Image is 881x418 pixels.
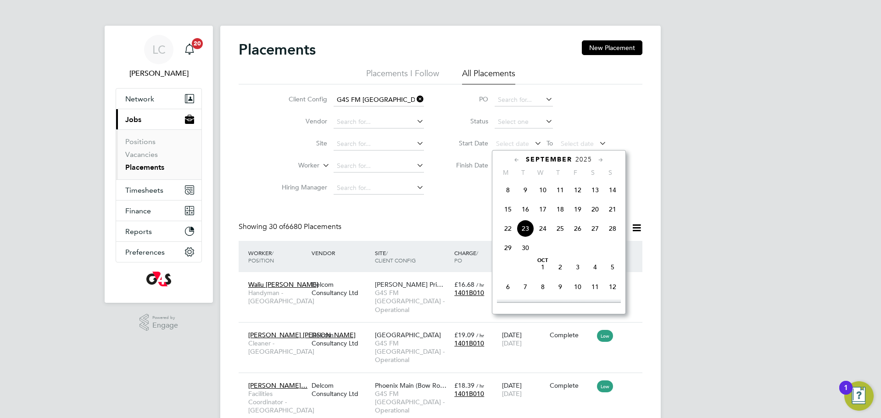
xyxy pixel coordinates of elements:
span: 20 [192,38,203,49]
span: 1401B010 [454,390,484,398]
span: Cleaner - [GEOGRAPHIC_DATA] [248,339,307,356]
nav: Main navigation [105,26,213,303]
a: Waliu [PERSON_NAME]Handyman - [GEOGRAPHIC_DATA]Delcom Consultancy Ltd[PERSON_NAME] Pri…G4S FM [GE... [246,275,642,283]
input: Search for... [495,94,553,106]
span: G4S FM [GEOGRAPHIC_DATA] - Operational [375,390,450,415]
span: £16.68 [454,280,474,289]
span: [DATE] [502,390,522,398]
button: Reports [116,221,201,241]
span: 9 [552,278,569,295]
label: Hiring Manager [274,183,327,191]
a: Powered byEngage [139,314,178,331]
span: Finance [125,206,151,215]
a: Placements [125,163,164,172]
span: 14 [517,297,534,315]
span: S [602,168,619,177]
span: 6680 Placements [269,222,341,231]
span: [PERSON_NAME] [PERSON_NAME] [248,331,356,339]
div: Delcom Consultancy Ltd [309,326,373,352]
span: [PERSON_NAME]… [248,381,307,390]
div: Delcom Consultancy Ltd [309,377,373,402]
span: 2 [552,258,569,276]
span: T [549,168,567,177]
div: Vendor [309,245,373,261]
div: Charge [452,245,500,268]
input: Search for... [334,138,424,150]
label: Status [447,117,488,125]
span: / PO [454,249,478,264]
label: Start Date [447,139,488,147]
span: Handyman - [GEOGRAPHIC_DATA] [248,289,307,305]
span: 18 [586,297,604,315]
span: 17 [534,201,552,218]
span: 13 [499,297,517,315]
span: 13 [586,181,604,199]
span: 8 [534,278,552,295]
span: 15 [534,297,552,315]
span: Reports [125,227,152,236]
span: Oct [534,258,552,263]
label: Vendor [274,117,327,125]
span: LC [152,44,166,56]
input: Select one [495,116,553,128]
div: Delcom Consultancy Ltd [309,276,373,301]
a: [PERSON_NAME] [PERSON_NAME]Cleaner - [GEOGRAPHIC_DATA]Delcom Consultancy Ltd[GEOGRAPHIC_DATA]G4S ... [246,326,642,334]
button: Open Resource Center, 1 new notification [844,381,874,411]
img: g4s-logo-retina.png [146,272,171,286]
span: To [544,137,556,149]
span: 15 [499,201,517,218]
span: G4S FM [GEOGRAPHIC_DATA] - Operational [375,289,450,314]
span: G4S FM [GEOGRAPHIC_DATA] - Operational [375,339,450,364]
span: W [532,168,549,177]
div: Complete [550,331,593,339]
span: 16 [517,201,534,218]
span: S [584,168,602,177]
div: [DATE] [500,377,547,402]
span: 10 [534,181,552,199]
span: / Client Config [375,249,416,264]
span: [PERSON_NAME] Pri… [375,280,443,289]
span: / hr [476,281,484,288]
div: 1 [844,388,848,400]
span: Preferences [125,248,165,256]
a: [PERSON_NAME]…Facilities Coordinator - [GEOGRAPHIC_DATA]Delcom Consultancy LtdPhoenix Main (Bow R... [246,376,642,384]
span: F [567,168,584,177]
span: 24 [534,220,552,237]
span: 11 [552,181,569,199]
span: 28 [604,220,621,237]
span: 26 [569,220,586,237]
span: 20 [586,201,604,218]
label: PO [447,95,488,103]
div: Showing [239,222,343,232]
button: Jobs [116,109,201,129]
span: 10 [569,278,586,295]
a: Positions [125,137,156,146]
span: 12 [604,278,621,295]
span: 1401B010 [454,289,484,297]
span: 8 [499,181,517,199]
span: 9 [517,181,534,199]
div: Jobs [116,129,201,179]
input: Search for... [334,94,424,106]
div: Complete [550,381,593,390]
span: £19.09 [454,331,474,339]
span: 30 [517,239,534,256]
input: Search for... [334,182,424,195]
span: September [526,156,572,163]
label: Finish Date [447,161,488,169]
a: LC[PERSON_NAME] [116,35,202,79]
span: 7 [517,278,534,295]
span: 3 [569,258,586,276]
li: Placements I Follow [366,68,439,84]
span: 22 [499,220,517,237]
span: [DATE] [502,339,522,347]
span: 19 [604,297,621,315]
span: 2025 [575,156,592,163]
label: Worker [267,161,319,170]
span: 29 [499,239,517,256]
a: Go to home page [116,272,202,286]
span: Phoenix Main (Bow Ro… [375,381,446,390]
span: Low [597,330,613,342]
span: Low [597,380,613,392]
span: 4 [586,258,604,276]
